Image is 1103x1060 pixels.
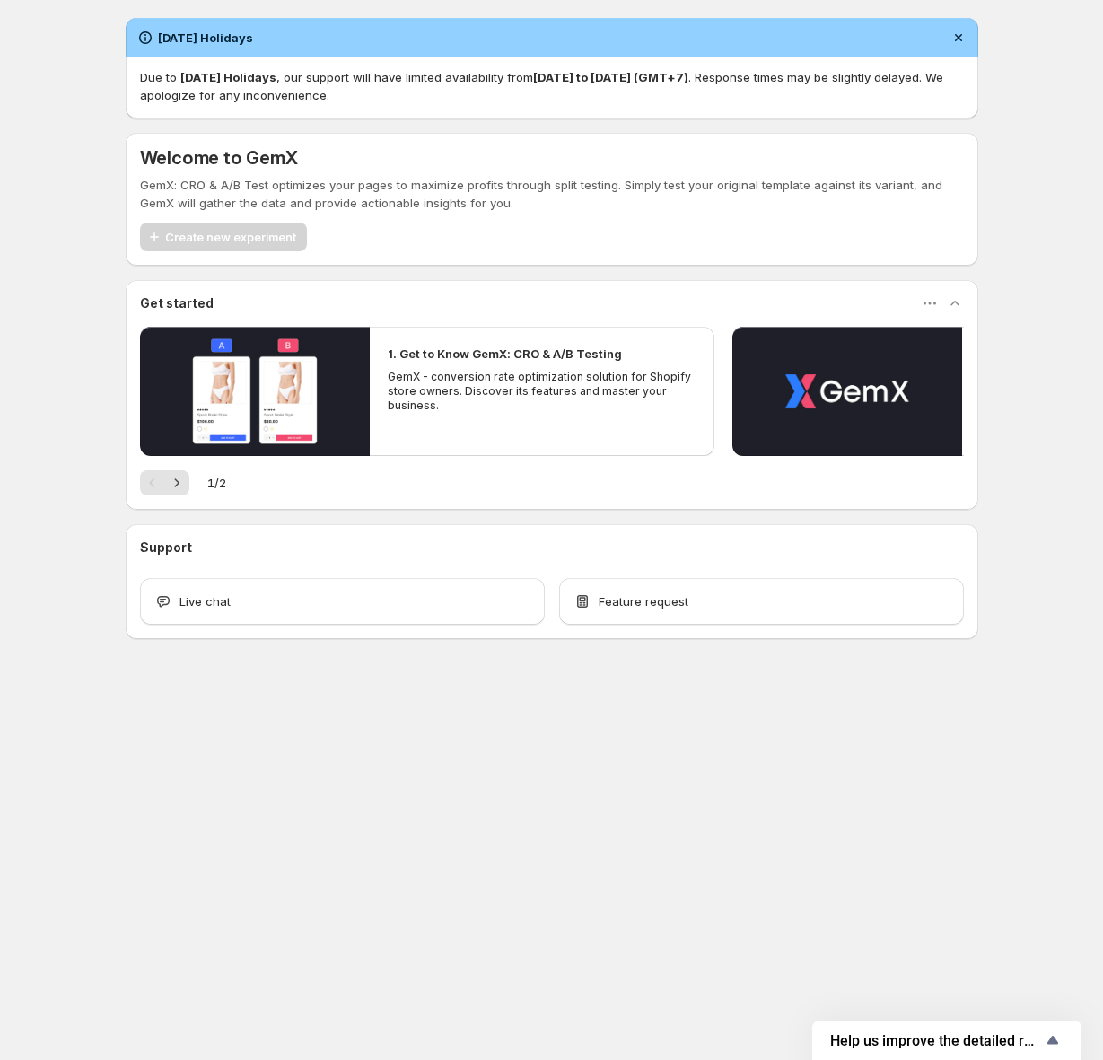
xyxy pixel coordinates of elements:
p: Due to , our support will have limited availability from . Response times may be slightly delayed... [140,68,964,104]
button: Next [164,470,189,495]
strong: [DATE] Holidays [180,70,276,84]
button: Play video [140,327,370,456]
span: Feature request [599,592,688,610]
p: GemX - conversion rate optimization solution for Shopify store owners. Discover its features and ... [388,370,696,413]
button: Dismiss notification [946,25,971,50]
h3: Get started [140,294,214,312]
span: Help us improve the detailed report for A/B campaigns [830,1032,1042,1049]
h5: Welcome to GemX [140,147,298,169]
strong: [DATE] to [DATE] (GMT+7) [533,70,688,84]
button: Play video [732,327,962,456]
p: GemX: CRO & A/B Test optimizes your pages to maximize profits through split testing. Simply test ... [140,176,964,212]
span: Live chat [179,592,231,610]
button: Show survey - Help us improve the detailed report for A/B campaigns [830,1029,1064,1051]
h3: Support [140,539,192,556]
h2: 1. Get to Know GemX: CRO & A/B Testing [388,345,622,363]
h2: [DATE] Holidays [158,29,253,47]
span: 1 / 2 [207,474,226,492]
nav: Pagination [140,470,189,495]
